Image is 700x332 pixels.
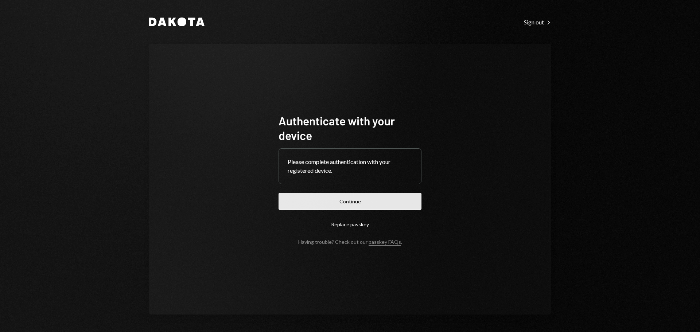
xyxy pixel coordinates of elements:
[524,19,551,26] div: Sign out
[369,239,401,246] a: passkey FAQs
[279,113,421,142] h1: Authenticate with your device
[279,193,421,210] button: Continue
[279,216,421,233] button: Replace passkey
[524,18,551,26] a: Sign out
[298,239,402,245] div: Having trouble? Check out our .
[288,157,412,175] div: Please complete authentication with your registered device.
